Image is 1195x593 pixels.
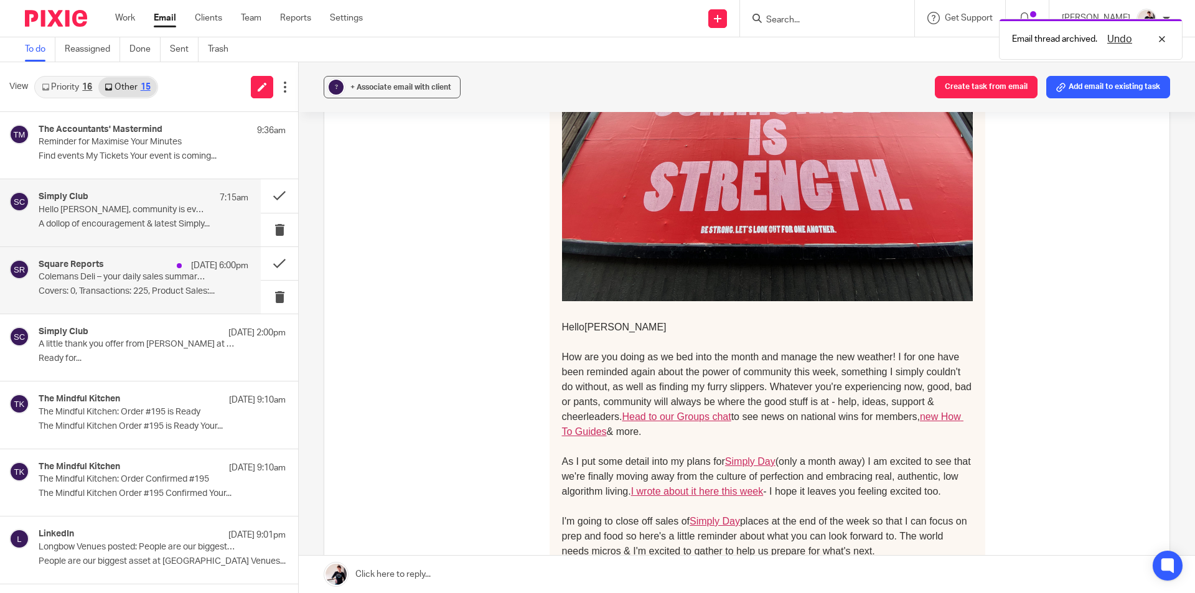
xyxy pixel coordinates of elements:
[115,12,135,24] a: Work
[229,462,286,474] p: [DATE] 9:10am
[179,460,286,471] span: Hello
[179,490,591,561] span: How are you doing as we bed into the month and manage the new weather! I for one have been remind...
[98,77,156,97] a: Other15
[1136,9,1156,29] img: AV307615.jpg
[39,556,286,567] p: People are our biggest asset at [GEOGRAPHIC_DATA] Venues...
[1012,33,1097,45] p: Email thread archived.
[329,80,344,95] div: ?
[25,37,55,62] a: To do
[9,192,29,212] img: svg%3E
[39,488,286,499] p: The Mindful Kitchen Order #195 Confirmed Your...
[9,394,29,414] img: svg%3E
[9,80,28,93] span: View
[39,219,248,230] p: A dollop of encouragement & latest Simply...
[228,529,286,541] p: [DATE] 9:01pm
[39,529,74,539] h4: LinkedIn
[39,205,207,215] p: Hello [PERSON_NAME], community is everything & we're right here.
[154,12,176,24] a: Email
[9,327,29,347] img: svg%3E
[257,124,286,137] p: 9:36am
[170,37,199,62] a: Sent
[39,124,162,135] h4: The Accountants' Mastermind
[39,339,237,350] p: A little thank you offer from [PERSON_NAME] at Simply Club
[39,542,237,553] p: Longbow Venues posted: People are our biggest asset at Longbow Venues and we are always on the lo...
[935,76,1038,98] button: Create task from email
[39,151,286,162] p: Find events My Tickets Your event is coming...
[129,37,161,62] a: Done
[208,37,238,62] a: Trash
[39,421,286,432] p: The Mindful Kitchen Order #195 is Ready Your...
[229,394,286,406] p: [DATE] 9:10am
[25,10,87,27] img: Pixie
[201,460,283,471] span: [PERSON_NAME]
[9,259,29,279] img: svg%3E
[1104,32,1136,47] button: Undo
[39,407,237,418] p: The Mindful Kitchen: Order #195 is Ready
[39,192,88,202] h4: Simply Club
[250,13,302,22] a: View in browser
[238,550,347,561] a: Head to our Groups chat
[39,259,104,270] h4: Square Reports
[65,37,120,62] a: Reassigned
[220,192,248,204] p: 7:15am
[330,12,363,24] a: Settings
[39,353,286,364] p: Ready for...
[350,83,451,91] span: + Associate email with client
[82,83,92,91] div: 16
[39,286,248,297] p: Covers: 0, Transactions: 225, Product Sales:...
[280,12,311,24] a: Reports
[195,12,222,24] a: Clients
[39,137,237,147] p: Reminder for Maximise Your Minutes
[39,394,120,404] h4: The Mindful Kitchen
[348,550,537,561] span: to see news on national wins for members,
[39,327,88,337] h4: Simply Club
[9,124,29,144] img: svg%3E
[9,462,29,482] img: svg%3E
[241,12,261,24] a: Team
[39,462,120,472] h4: The Mindful Kitchen
[141,83,151,91] div: 15
[1046,76,1170,98] button: Add email to existing task
[228,327,286,339] p: [DATE] 2:00pm
[223,565,258,576] span: & more.
[39,272,207,282] p: Colemans Deli – your daily sales summary report for [DATE]
[9,529,29,549] img: svg%3E
[324,76,461,98] button: ? + Associate email with client
[191,259,248,272] p: [DATE] 6:00pm
[35,77,98,97] a: Priority16
[169,13,303,22] strong: Can't see this message?
[39,474,237,485] p: The Mindful Kitchen: Order Confirmed #195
